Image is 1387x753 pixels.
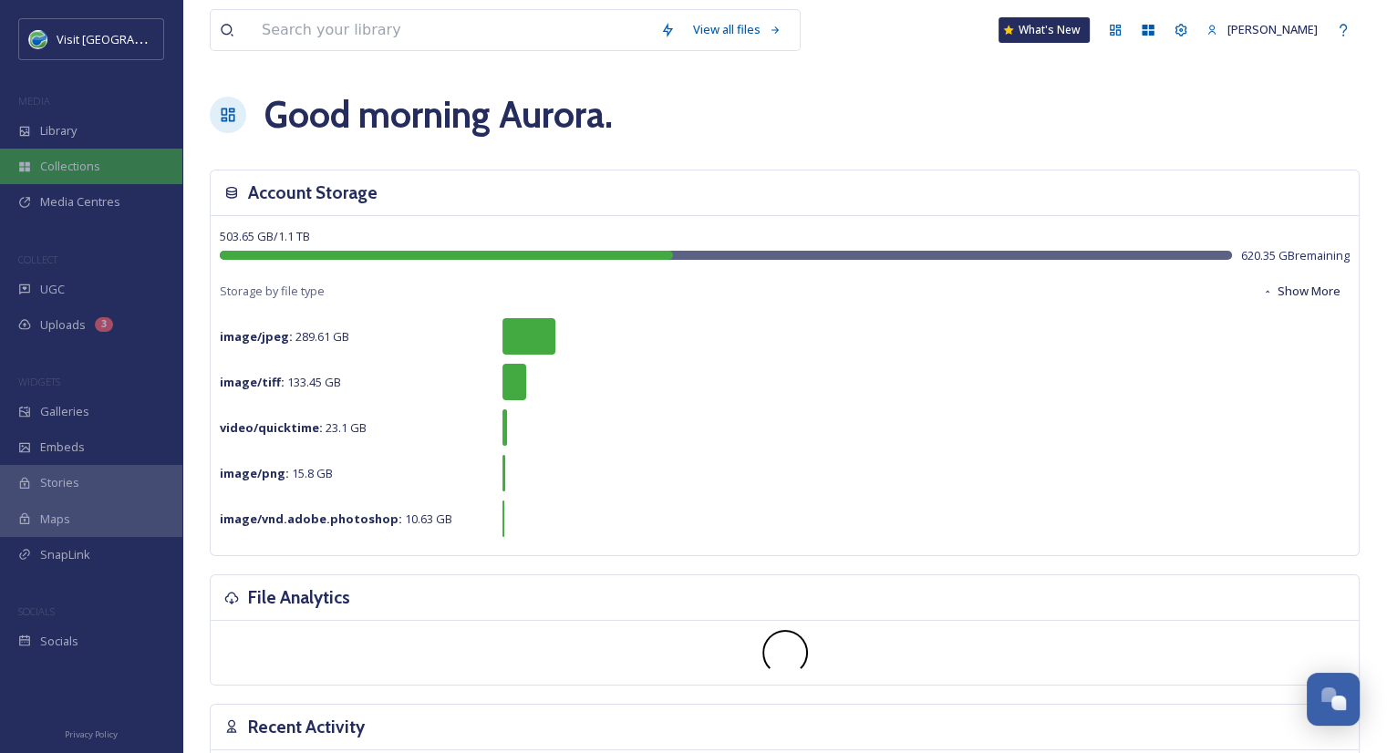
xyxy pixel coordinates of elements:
[40,403,89,420] span: Galleries
[220,511,452,527] span: 10.63 GB
[57,30,263,47] span: Visit [GEOGRAPHIC_DATA] [US_STATE]
[40,633,78,650] span: Socials
[40,281,65,298] span: UGC
[220,511,402,527] strong: image/vnd.adobe.photoshop :
[40,511,70,528] span: Maps
[65,728,118,740] span: Privacy Policy
[264,88,613,142] h1: Good morning Aurora .
[40,474,79,491] span: Stories
[220,228,310,244] span: 503.65 GB / 1.1 TB
[29,30,47,48] img: cvctwitlogo_400x400.jpg
[220,465,289,481] strong: image/png :
[18,253,57,266] span: COLLECT
[95,317,113,332] div: 3
[220,374,285,390] strong: image/tiff :
[248,180,378,206] h3: Account Storage
[220,465,333,481] span: 15.8 GB
[1241,247,1350,264] span: 620.35 GB remaining
[1227,21,1318,37] span: [PERSON_NAME]
[40,158,100,175] span: Collections
[248,584,350,611] h3: File Analytics
[40,546,90,563] span: SnapLink
[220,419,367,436] span: 23.1 GB
[684,12,791,47] a: View all files
[220,328,349,345] span: 289.61 GB
[220,328,293,345] strong: image/jpeg :
[65,722,118,744] a: Privacy Policy
[18,604,55,618] span: SOCIALS
[999,17,1090,43] a: What's New
[220,283,325,300] span: Storage by file type
[1307,673,1360,726] button: Open Chat
[220,374,341,390] span: 133.45 GB
[40,122,77,139] span: Library
[248,714,365,740] h3: Recent Activity
[220,419,323,436] strong: video/quicktime :
[253,10,651,50] input: Search your library
[18,375,60,388] span: WIDGETS
[18,94,50,108] span: MEDIA
[40,193,120,211] span: Media Centres
[1253,273,1350,309] button: Show More
[1197,12,1327,47] a: [PERSON_NAME]
[40,316,86,334] span: Uploads
[40,438,85,456] span: Embeds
